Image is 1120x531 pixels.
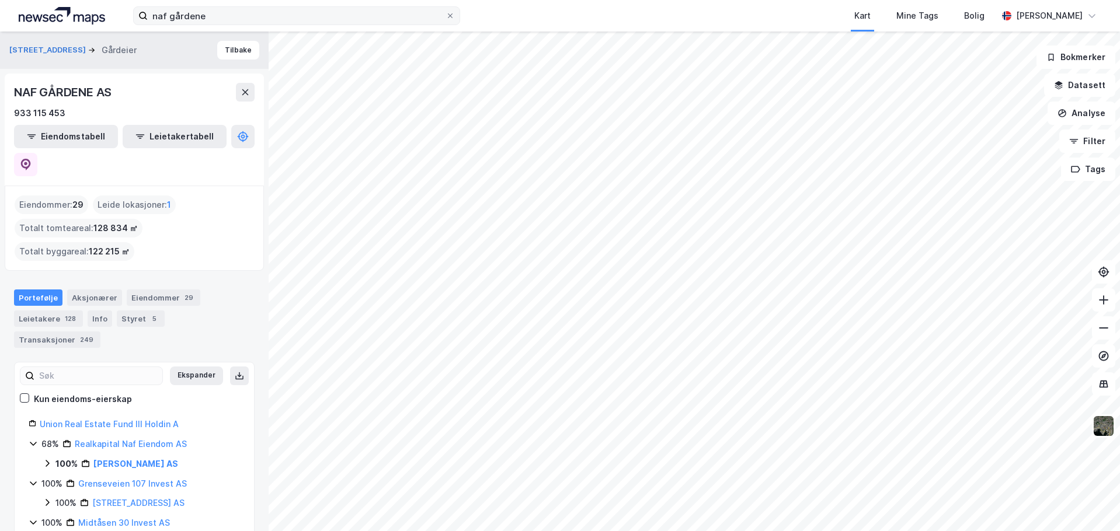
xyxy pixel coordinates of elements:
div: 100% [55,496,76,510]
button: Tags [1061,158,1115,181]
div: NAF GÅRDENE AS [14,83,114,102]
button: Bokmerker [1036,46,1115,69]
div: 933 115 453 [14,106,65,120]
div: 249 [78,334,96,345]
button: Tilbake [217,41,259,60]
a: Realkapital Naf Eiendom AS [75,439,187,449]
div: 100% [41,477,62,491]
div: Transaksjoner [14,331,100,348]
div: 5 [148,313,160,324]
button: Filter [1059,130,1115,153]
a: Union Real Estate Fund III Holdin A [40,419,179,429]
div: 100% [55,457,78,471]
div: Leide lokasjoner : [93,195,176,214]
div: Aksjonærer [67,289,122,306]
div: Portefølje [14,289,62,306]
button: Analyse [1048,102,1115,125]
div: Info [88,310,112,327]
div: Kart [854,9,871,23]
button: Eiendomstabell [14,125,118,148]
a: [PERSON_NAME] AS [93,459,178,469]
a: Grenseveien 107 Invest AS [78,478,187,488]
div: Kun eiendoms-eierskap [34,392,132,406]
input: Søk [34,367,162,385]
img: logo.a4113a55bc3d86da70a041830d287a7e.svg [19,7,105,25]
div: Gårdeier [102,43,137,57]
div: Totalt byggareal : [15,242,134,261]
span: 128 834 ㎡ [93,221,138,235]
div: Mine Tags [896,9,938,23]
span: 1 [167,198,171,212]
div: 68% [41,437,59,451]
a: [STREET_ADDRESS] AS [92,498,185,508]
div: Leietakere [14,310,83,327]
div: Eiendommer [127,289,200,306]
div: 100% [41,516,62,530]
div: Bolig [964,9,985,23]
button: Datasett [1044,74,1115,97]
iframe: Chat Widget [1062,475,1120,531]
div: 29 [182,292,196,303]
button: [STREET_ADDRESS] [9,44,88,56]
a: Midtåsen 30 Invest AS [78,518,170,527]
div: Totalt tomteareal : [15,219,142,237]
img: 9k= [1093,415,1115,437]
span: 122 215 ㎡ [89,244,130,258]
div: 128 [62,313,78,324]
span: 29 [72,198,84,212]
div: Eiendommer : [15,195,88,214]
button: Leietakertabell [123,125,227,148]
div: Styret [117,310,165,327]
input: Søk på adresse, matrikkel, gårdeiere, leietakere eller personer [148,7,446,25]
button: Ekspander [170,366,223,385]
div: [PERSON_NAME] [1016,9,1083,23]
